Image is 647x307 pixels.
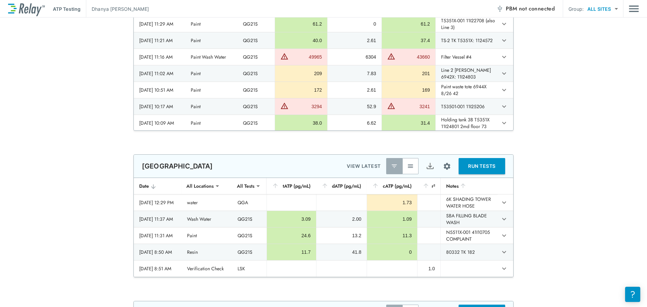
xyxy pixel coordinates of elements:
[238,98,275,115] td: QG21S
[423,265,435,272] div: 1.0
[321,182,362,190] div: dATP (pg/mL)
[568,5,584,12] p: Group:
[387,52,395,60] img: Warning
[438,157,456,175] button: Site setup
[322,232,362,239] div: 13.2
[440,194,498,211] td: 6K SHADING TOWER WATER HOSE
[139,54,180,60] div: [DATE] 11:16 AM
[139,37,180,44] div: [DATE] 11:21 AM
[139,199,176,206] div: [DATE] 12:29 PM
[280,70,322,77] div: 209
[272,182,310,190] div: tATP (pg/mL)
[185,115,238,131] td: Paint
[139,216,176,222] div: [DATE] 11:37 AM
[232,244,267,260] td: QG21S
[185,49,238,65] td: Paint Wash Water
[423,182,435,190] div: r²
[333,120,376,126] div: 6.62
[238,82,275,98] td: QG21S
[496,5,503,12] img: Offline Icon
[280,102,288,110] img: Warning
[435,65,496,82] td: Line 2 [PERSON_NAME] 6942X: 11I24803
[387,120,430,126] div: 31.4
[322,216,362,222] div: 2.00
[629,2,639,15] img: Drawer Icon
[185,16,238,32] td: Paint
[506,4,555,13] span: PBM
[333,37,376,44] div: 2.61
[498,51,510,63] button: expand row
[139,87,180,93] div: [DATE] 10:51 AM
[182,244,232,260] td: Resin
[139,249,176,255] div: [DATE] 8:50 AM
[443,162,451,171] img: Settings Icon
[333,103,376,110] div: 52.9
[139,103,180,110] div: [DATE] 10:17 AM
[422,158,438,174] button: Export
[280,87,322,93] div: 172
[440,211,498,227] td: SBA FILLING BLADE WASH
[185,82,238,98] td: Paint
[333,21,376,27] div: 0
[134,178,182,194] th: Date
[290,103,322,110] div: 3294
[459,158,505,174] button: RUN TESTS
[290,54,322,60] div: 49965
[397,54,430,60] div: 43660
[625,287,640,302] iframe: Resource center
[498,101,510,112] button: expand row
[232,260,267,277] td: LSK
[238,49,275,65] td: QG21S
[372,199,411,206] div: 1.73
[333,87,376,93] div: 2.61
[387,21,430,27] div: 61.2
[435,98,496,115] td: T53501-001 11I25206
[8,2,45,16] img: LuminUltra Relay
[391,163,398,170] img: Latest
[519,5,555,12] span: not connected
[407,163,414,170] img: View All
[435,49,496,65] td: Filter Vessel #4
[185,32,238,49] td: Paint
[322,249,362,255] div: 41.8
[387,70,430,77] div: 201
[280,21,322,27] div: 61.2
[435,32,496,49] td: TS-2 TK T5351X: 1124572
[333,70,376,77] div: 7.83
[347,162,381,170] p: VIEW LATEST
[426,162,434,171] img: Export Icon
[372,249,411,255] div: 0
[498,35,510,46] button: expand row
[372,232,411,239] div: 11.3
[440,227,498,244] td: N5511X-001 41I10705 COMPLAINT
[435,82,496,98] td: Paint waste tote 6944X 8/26 42
[139,70,180,77] div: [DATE] 11:02 AM
[238,65,275,82] td: QG21S
[498,230,510,241] button: expand row
[232,211,267,227] td: QG21S
[142,162,213,170] p: [GEOGRAPHIC_DATA]
[182,211,232,227] td: Wash Water
[232,194,267,211] td: QGA
[238,16,275,32] td: QG21S
[629,2,639,15] button: Main menu
[53,5,81,12] p: ATP Testing
[139,21,180,27] div: [DATE] 11:29 AM
[185,65,238,82] td: Paint
[272,232,310,239] div: 24.6
[498,197,510,208] button: expand row
[494,2,557,16] button: PBM not connected
[280,37,322,44] div: 40.0
[139,232,176,239] div: [DATE] 11:31 AM
[280,52,288,60] img: Warning
[498,263,510,274] button: expand row
[92,5,149,12] p: Dhanya [PERSON_NAME]
[134,178,513,277] table: sticky table
[372,182,411,190] div: cATP (pg/mL)
[498,84,510,96] button: expand row
[139,265,176,272] div: [DATE] 8:51 AM
[397,103,430,110] div: 3241
[372,216,411,222] div: 1.09
[440,244,498,260] td: 80332 TK 182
